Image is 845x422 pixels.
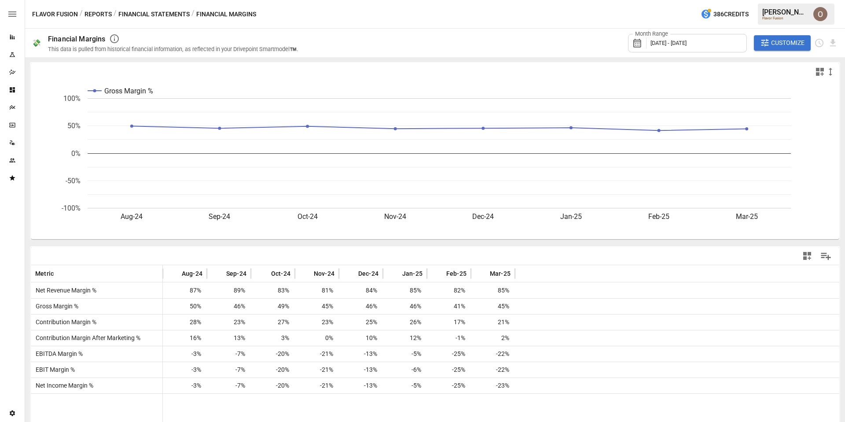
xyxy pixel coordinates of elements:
span: Contribution Margin % [32,318,96,326]
span: Contribution Margin After Marketing % [32,334,140,341]
span: EBIT Margin % [32,366,75,373]
div: / [191,9,195,20]
span: 46% [343,299,378,314]
text: Sep-24 [209,212,230,221]
span: -3% [167,346,202,362]
button: Download report [828,38,838,48]
span: Gross Margin % [32,303,78,310]
span: 28% [167,315,202,330]
span: 3% [255,330,290,346]
div: Flavor Fusion [762,16,808,20]
span: -20% [255,346,290,362]
button: 386Credits [697,6,752,22]
span: 41% [431,299,467,314]
span: Dec-24 [358,269,378,278]
button: Sort [433,267,445,280]
span: -21% [299,362,334,378]
span: -13% [343,378,378,393]
text: 100% [63,94,81,103]
label: Month Range [633,30,670,38]
span: 85% [475,283,511,298]
span: 386 Credits [713,9,749,20]
span: -21% [299,378,334,393]
button: Oleksii Flok [808,2,833,26]
button: Reports [84,9,112,20]
svg: A chart. [31,81,839,239]
span: -13% [343,362,378,378]
img: Oleksii Flok [813,7,827,21]
text: Aug-24 [121,212,143,221]
text: -100% [62,204,81,212]
div: [PERSON_NAME] [762,8,808,16]
button: Manage Columns [816,246,836,266]
span: Metric [35,269,54,278]
span: 84% [343,283,378,298]
span: 45% [299,299,334,314]
span: -21% [299,346,334,362]
span: 2% [475,330,511,346]
span: Net Income Margin % [32,382,93,389]
span: -22% [475,362,511,378]
span: -1% [431,330,467,346]
span: 50% [167,299,202,314]
text: -50% [66,177,81,185]
text: Feb-25 [648,212,669,221]
span: -5% [387,378,422,393]
button: Sort [389,267,401,280]
span: Oct-24 [271,269,290,278]
span: 10% [343,330,378,346]
text: Oct-24 [298,212,318,221]
span: -13% [343,346,378,362]
button: Flavor Fusion [32,9,78,20]
span: -3% [167,362,202,378]
text: Nov-24 [384,212,406,221]
button: Customize [754,35,811,51]
div: / [80,9,83,20]
button: Sort [301,267,313,280]
text: Jan-25 [560,212,582,221]
span: -25% [431,378,467,393]
span: 27% [255,315,290,330]
span: 85% [387,283,422,298]
span: 17% [431,315,467,330]
text: Mar-25 [736,212,758,221]
span: -7% [211,346,246,362]
span: -3% [167,378,202,393]
span: -5% [387,346,422,362]
span: Net Revenue Margin % [32,287,96,294]
span: 13% [211,330,246,346]
text: Dec-24 [472,212,494,221]
span: -22% [475,346,511,362]
span: Jan-25 [402,269,422,278]
span: Mar-25 [490,269,511,278]
span: 87% [167,283,202,298]
div: / [114,9,117,20]
span: -6% [387,362,422,378]
span: EBITDA Margin % [32,350,83,357]
div: 💸 [32,39,41,47]
span: 16% [167,330,202,346]
span: 23% [299,315,334,330]
text: 0% [71,149,81,158]
span: 23% [211,315,246,330]
span: -20% [255,378,290,393]
button: Sort [169,267,181,280]
span: 81% [299,283,334,298]
button: Sort [345,267,357,280]
text: 50% [67,122,81,130]
button: Sort [213,267,225,280]
span: Customize [771,37,805,48]
div: Financial Margins [48,35,106,43]
span: 82% [431,283,467,298]
span: [DATE] - [DATE] [650,40,687,46]
button: Financial Statements [118,9,190,20]
span: -7% [211,378,246,393]
span: 89% [211,283,246,298]
span: 49% [255,299,290,314]
span: -25% [431,346,467,362]
span: Aug-24 [182,269,202,278]
span: -7% [211,362,246,378]
div: This data is pulled from historical financial information, as reflected in your Drivepoint Smartm... [48,46,298,52]
span: 46% [211,299,246,314]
